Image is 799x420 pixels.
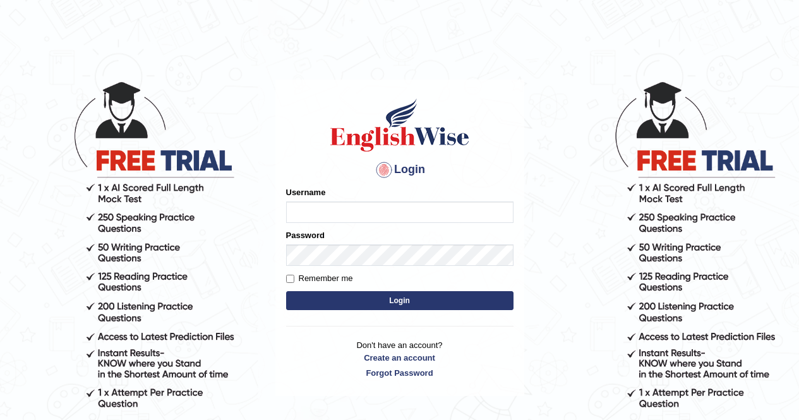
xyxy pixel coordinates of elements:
p: Don't have an account? [286,339,514,378]
a: Forgot Password [286,367,514,379]
label: Username [286,186,326,198]
img: Logo of English Wise sign in for intelligent practice with AI [328,97,472,153]
h4: Login [286,160,514,180]
label: Password [286,229,325,241]
label: Remember me [286,272,353,285]
a: Create an account [286,352,514,364]
button: Login [286,291,514,310]
input: Remember me [286,275,294,283]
